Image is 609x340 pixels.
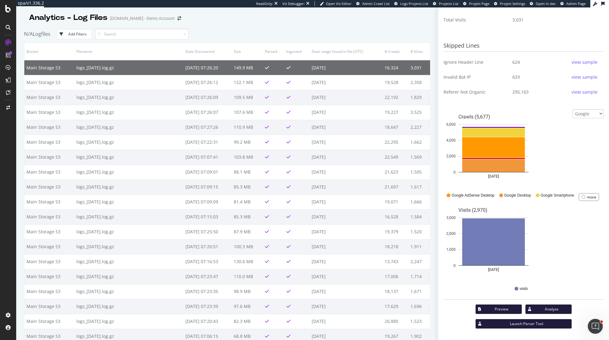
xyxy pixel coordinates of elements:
input: Search [95,29,189,40]
td: 2,227 [408,120,430,135]
td: [DATE] 07:26:09 [183,90,232,105]
td: 16,528 [382,209,408,224]
text: Visits (2,970) [458,207,487,213]
td: [DATE] [309,209,383,224]
td: 85.3 MB [232,209,262,224]
td: logs_[DATE].log.gz [74,60,183,75]
span: 624 [512,59,520,65]
span: Open Viz Editor [326,1,352,6]
td: [DATE] 07:15:03 [183,209,232,224]
td: Main Storage S3 [24,150,74,165]
span: 295,163 [512,89,529,95]
td: [DATE] 07:23:35 [183,284,232,299]
td: Main Storage S3 [24,239,74,254]
td: logs_[DATE].log.gz [74,90,183,105]
td: [DATE] [309,254,383,269]
td: 3,031 [408,60,430,75]
td: [DATE] [309,90,383,105]
td: Main Storage S3 [24,299,74,314]
button: view sample [570,87,599,97]
td: Main Storage S3 [24,269,74,284]
td: Main Storage S3 [24,165,74,179]
div: Launch Parser Tool [487,321,567,326]
td: [DATE] [309,150,383,165]
td: Ignore Header Line [444,55,508,70]
td: Main Storage S3 [24,224,74,239]
td: [DATE] 07:26:12 [183,75,232,90]
td: 17,006 [382,269,408,284]
svg: A chart. [444,109,544,187]
td: logs_[DATE].log.gz [74,75,183,90]
td: 1,666 [408,194,430,209]
span: Logfiles [33,30,50,37]
a: Logs Projects List [394,1,428,6]
text: Crawls (5,677) [458,114,490,119]
div: arrow-right-arrow-left [177,16,181,21]
td: logs_[DATE].log.gz [74,120,183,135]
td: 110.9 MB [232,120,262,135]
td: [DATE] [309,314,383,329]
td: [DATE] [309,299,383,314]
td: 1,662 [408,135,430,150]
td: Invalid Bot IP [444,70,508,85]
iframe: Intercom live chat [588,319,603,334]
text: 0 [453,263,456,268]
td: logs_[DATE].log.gz [74,224,183,239]
td: [DATE] 07:22:31 [183,135,232,150]
td: [DATE] 07:07:41 [183,150,232,165]
td: 98.9 MB [232,284,262,299]
button: Add Filters [57,29,92,39]
a: Open in dev [530,1,556,6]
td: 19,379 [382,224,408,239]
span: Google Desktop [504,193,531,198]
td: 22,295 [382,135,408,150]
th: Filename [74,43,183,60]
svg: A chart. [444,203,544,280]
td: 1,617 [408,179,430,194]
button: Preview [475,304,522,314]
span: Project Page [469,1,489,6]
td: 3,031 [508,12,604,27]
td: [DATE] 07:09:15 [183,179,232,194]
a: Open Viz Editor [320,1,352,6]
td: Main Storage S3 [24,209,74,224]
td: [DATE] [309,239,383,254]
th: Parsed [263,43,284,60]
span: Google Smartphone [541,193,574,198]
button: Analyze [525,304,572,314]
td: [DATE] [309,75,383,90]
td: [DATE] 07:26:07 [183,105,232,120]
h3: Skipped Lines [444,40,604,52]
div: view sample [572,89,597,95]
td: [DATE] 07:23:47 [183,269,232,284]
td: Main Storage S3 [24,284,74,299]
td: 1,829 [408,90,430,105]
text: 4,000 [446,138,456,142]
td: [DATE] [309,105,383,120]
td: 85.3 MB [232,179,262,194]
span: Projects List [439,1,458,6]
th: Ingested [284,43,309,60]
text: 6,000 [446,122,456,126]
span: Google AdSense Desktop [452,193,494,198]
td: [DATE] [309,135,383,150]
td: Main Storage S3 [24,135,74,150]
td: logs_[DATE].log.gz [74,209,183,224]
td: 22,549 [382,150,408,165]
td: logs_[DATE].log.gz [74,165,183,179]
th: # Crawls [382,43,408,60]
td: [DATE] [309,269,383,284]
span: Open in dev [536,1,556,6]
td: logs_[DATE].log.gz [74,284,183,299]
td: 1,520 [408,224,430,239]
div: ReadOnly: [256,1,273,6]
td: [DATE] [309,284,383,299]
td: 88.1 MB [232,165,262,179]
div: view sample [572,59,597,65]
td: 97.6 MB [232,299,262,314]
td: 110.0 MB [232,269,262,284]
td: Main Storage S3 [24,314,74,329]
a: Project Page [463,1,489,6]
button: Launch Parser Tool [475,319,572,329]
td: 99.2 MB [232,135,262,150]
